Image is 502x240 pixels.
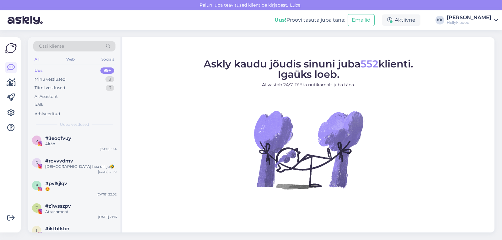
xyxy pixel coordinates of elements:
[106,85,114,91] div: 3
[36,138,38,142] span: 3
[275,16,345,24] div: Proovi tasuta juba täna:
[98,169,117,174] div: [DATE] 21:10
[45,186,117,192] div: 😍
[288,2,302,8] span: Luba
[204,82,413,88] p: AI vastab 24/7. Tööta nutikamalt juba täna.
[5,42,17,54] img: Askly Logo
[35,93,58,100] div: AI Assistent
[35,85,65,91] div: Tiimi vestlused
[45,141,117,147] div: Aitäh
[35,205,38,210] span: z
[447,15,498,25] a: [PERSON_NAME]Hellyk pood
[360,58,378,70] span: 552
[35,67,43,74] div: Uus
[45,226,69,232] span: #ikthtkbn
[100,55,115,63] div: Socials
[36,228,37,233] span: i
[447,20,491,25] div: Hellyk pood
[100,67,114,74] div: 99+
[45,203,71,209] span: #z1wsszpv
[45,181,67,186] span: #pvl5jlqv
[35,76,66,83] div: Minu vestlused
[45,232,117,237] div: Attachment
[35,183,38,188] span: p
[45,136,71,141] span: #3eoqfvuy
[45,158,73,164] span: #rovvvdmv
[435,16,444,24] div: KK
[45,209,117,215] div: Attachment
[204,58,413,80] span: Askly kaudu jõudis sinuni juba klienti. Igaüks loeb.
[100,147,117,152] div: [DATE] 1:14
[35,111,60,117] div: Arhiveeritud
[60,122,89,127] span: Uued vestlused
[275,17,286,23] b: Uus!
[447,15,491,20] div: [PERSON_NAME]
[65,55,76,63] div: Web
[252,93,365,206] img: No Chat active
[97,192,117,197] div: [DATE] 22:02
[98,215,117,219] div: [DATE] 21:16
[35,160,38,165] span: r
[348,14,375,26] button: Emailid
[105,76,114,83] div: 8
[45,164,117,169] div: [DEMOGRAPHIC_DATA] hea diil ju🤣
[35,102,44,108] div: Kõik
[33,55,40,63] div: All
[39,43,64,50] span: Otsi kliente
[382,14,420,26] div: Aktiivne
